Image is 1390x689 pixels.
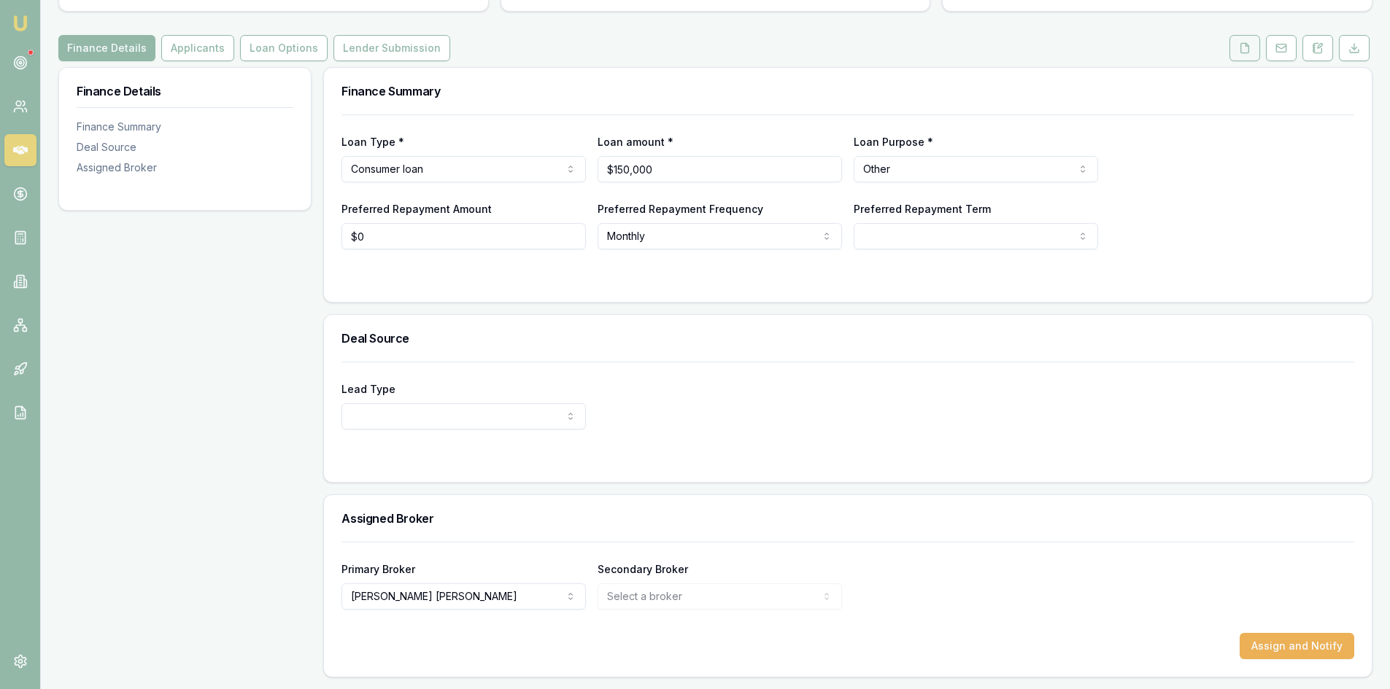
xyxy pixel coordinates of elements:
[341,223,586,249] input: $
[341,383,395,395] label: Lead Type
[58,35,155,61] button: Finance Details
[331,35,453,61] a: Lender Submission
[161,35,234,61] button: Applicants
[341,203,492,215] label: Preferred Repayment Amount
[1240,633,1354,659] button: Assign and Notify
[598,136,673,148] label: Loan amount *
[333,35,450,61] button: Lender Submission
[854,203,991,215] label: Preferred Repayment Term
[341,563,415,575] label: Primary Broker
[341,85,1354,97] h3: Finance Summary
[77,120,293,134] div: Finance Summary
[598,156,842,182] input: $
[77,140,293,155] div: Deal Source
[598,563,688,575] label: Secondary Broker
[854,136,933,148] label: Loan Purpose *
[341,513,1354,524] h3: Assigned Broker
[237,35,331,61] a: Loan Options
[341,332,1354,344] h3: Deal Source
[12,15,29,32] img: emu-icon-u.png
[240,35,328,61] button: Loan Options
[598,203,763,215] label: Preferred Repayment Frequency
[158,35,237,61] a: Applicants
[58,35,158,61] a: Finance Details
[77,85,293,97] h3: Finance Details
[341,136,404,148] label: Loan Type *
[77,160,293,175] div: Assigned Broker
